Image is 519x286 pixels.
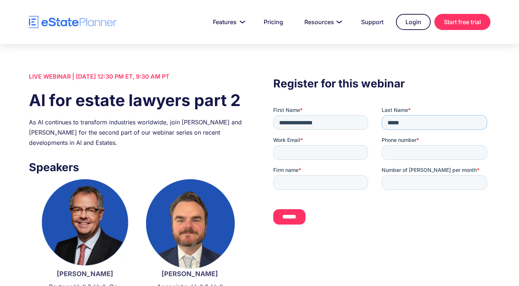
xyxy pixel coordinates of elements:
div: LIVE WEBINAR | [DATE] 12:30 PM ET, 9:30 AM PT [29,71,246,82]
strong: [PERSON_NAME] [57,270,113,278]
a: home [29,16,117,29]
h1: AI for estate lawyers part 2 [29,89,246,112]
a: Login [396,14,431,30]
h3: Register for this webinar [273,75,490,92]
strong: [PERSON_NAME] [162,270,218,278]
a: Resources [296,15,349,29]
a: Pricing [255,15,292,29]
div: As AI continues to transform industries worldwide, join [PERSON_NAME] and [PERSON_NAME] for the s... [29,117,246,148]
a: Start free trial [434,14,490,30]
h3: Speakers [29,159,246,176]
iframe: Form 0 [273,106,490,231]
a: Features [204,15,251,29]
a: Support [352,15,392,29]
